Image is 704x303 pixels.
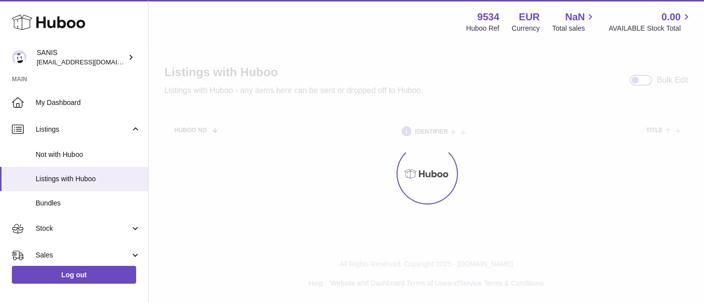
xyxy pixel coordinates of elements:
span: Listings [36,125,130,134]
a: Log out [12,266,136,284]
span: Stock [36,224,130,233]
div: Currency [512,24,540,33]
span: NaN [565,10,585,24]
span: Listings with Huboo [36,174,141,184]
span: AVAILABLE Stock Total [608,24,692,33]
strong: 9534 [477,10,500,24]
span: Bundles [36,199,141,208]
img: internalAdmin-9534@internal.huboo.com [12,50,27,65]
strong: EUR [519,10,540,24]
span: [EMAIL_ADDRESS][DOMAIN_NAME] [37,58,146,66]
span: Not with Huboo [36,150,141,159]
span: My Dashboard [36,98,141,107]
span: Total sales [552,24,596,33]
span: Sales [36,251,130,260]
a: NaN Total sales [552,10,596,33]
a: 0.00 AVAILABLE Stock Total [608,10,692,33]
span: 0.00 [661,10,681,24]
div: Huboo Ref [466,24,500,33]
div: SANIS [37,48,126,67]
